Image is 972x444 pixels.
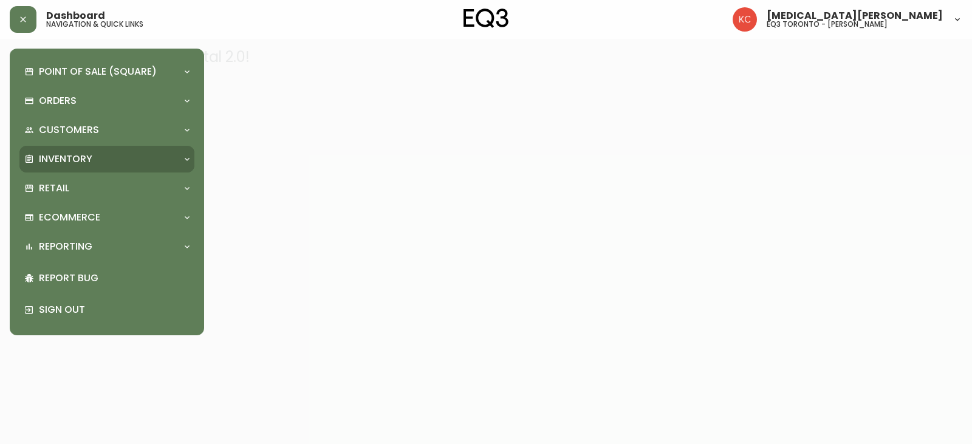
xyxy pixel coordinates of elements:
[464,9,508,28] img: logo
[19,58,194,85] div: Point of Sale (Square)
[19,146,194,172] div: Inventory
[19,294,194,326] div: Sign Out
[39,272,190,285] p: Report Bug
[19,175,194,202] div: Retail
[39,152,92,166] p: Inventory
[733,7,757,32] img: 6487344ffbf0e7f3b216948508909409
[19,204,194,231] div: Ecommerce
[39,303,190,316] p: Sign Out
[46,21,143,28] h5: navigation & quick links
[19,87,194,114] div: Orders
[19,233,194,260] div: Reporting
[19,117,194,143] div: Customers
[39,240,92,253] p: Reporting
[39,182,69,195] p: Retail
[46,11,105,21] span: Dashboard
[19,262,194,294] div: Report Bug
[39,65,157,78] p: Point of Sale (Square)
[767,21,888,28] h5: eq3 toronto - [PERSON_NAME]
[39,94,77,108] p: Orders
[39,123,99,137] p: Customers
[767,11,943,21] span: [MEDICAL_DATA][PERSON_NAME]
[39,211,100,224] p: Ecommerce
